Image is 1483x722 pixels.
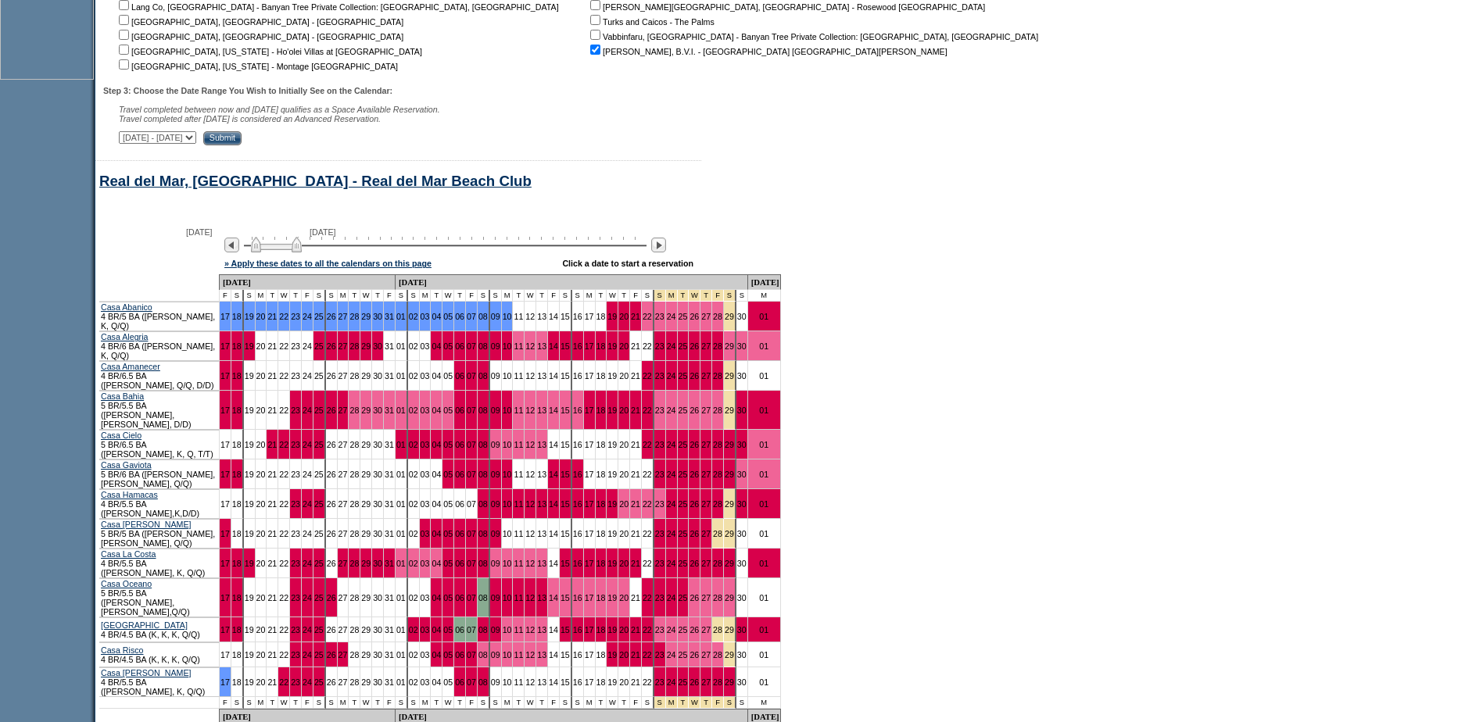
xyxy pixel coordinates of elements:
a: 12 [525,440,535,449]
a: 20 [256,312,266,321]
a: 03 [421,341,430,351]
a: 21 [267,341,277,351]
a: 14 [549,312,558,321]
a: 27 [339,470,348,479]
a: 28 [713,341,722,351]
a: 24 [303,406,312,415]
a: 26 [690,470,699,479]
a: 19 [245,499,254,509]
a: 01 [396,341,406,351]
a: 11 [514,406,523,415]
a: 09 [491,406,500,415]
a: 04 [432,440,441,449]
a: 16 [573,341,582,351]
a: 05 [443,312,453,321]
img: Previous [224,238,239,252]
a: 20 [256,499,266,509]
a: 17 [220,341,230,351]
a: 23 [655,406,664,415]
a: 31 [385,341,394,351]
a: 24 [667,312,676,321]
a: 31 [385,406,394,415]
a: 27 [339,499,348,509]
a: 22 [279,440,288,449]
a: 18 [232,499,242,509]
a: 23 [291,470,300,479]
a: 26 [690,371,699,381]
a: 06 [455,406,464,415]
a: Real del Mar, [GEOGRAPHIC_DATA] - Real del Mar Beach Club [99,173,532,189]
a: 15 [561,470,570,479]
a: 16 [573,312,582,321]
a: 12 [525,406,535,415]
a: 16 [573,406,582,415]
a: 18 [232,406,242,415]
a: 05 [443,371,453,381]
a: 01 [396,312,406,321]
a: 14 [549,406,558,415]
a: 15 [561,406,570,415]
a: 02 [409,470,418,479]
a: 07 [467,341,476,351]
a: 09 [491,371,500,381]
a: 23 [655,312,664,321]
a: 27 [701,406,711,415]
a: 21 [631,341,640,351]
a: 23 [655,440,664,449]
a: 25 [679,341,688,351]
a: 22 [643,406,652,415]
a: 29 [361,440,371,449]
a: 10 [503,312,512,321]
a: 04 [432,371,441,381]
a: 03 [421,470,430,479]
a: 28 [349,312,359,321]
a: 29 [725,440,734,449]
a: 25 [679,470,688,479]
a: 14 [549,470,558,479]
a: Casa Amanecer [101,362,160,371]
a: 28 [349,440,359,449]
a: 25 [679,440,688,449]
a: 10 [503,440,512,449]
a: 28 [713,371,722,381]
a: 19 [245,440,254,449]
a: 04 [432,406,441,415]
a: 20 [256,440,266,449]
a: 06 [455,470,464,479]
a: 16 [573,470,582,479]
a: 11 [514,440,523,449]
a: 24 [303,499,312,509]
a: 20 [619,371,629,381]
a: 21 [267,312,277,321]
a: 01 [396,440,406,449]
a: 17 [220,440,230,449]
a: 24 [303,371,312,381]
a: 30 [373,406,382,415]
a: 27 [701,470,711,479]
a: 27 [339,312,348,321]
a: 30 [737,341,747,351]
a: 01 [396,470,406,479]
a: 26 [327,406,336,415]
a: 01 [396,406,406,415]
a: 17 [585,312,594,321]
a: 07 [467,440,476,449]
a: 21 [631,406,640,415]
a: 08 [478,371,488,381]
a: 26 [327,371,336,381]
a: 13 [537,440,546,449]
a: 31 [385,371,394,381]
a: 28 [713,440,722,449]
a: 28 [713,312,722,321]
a: 10 [503,371,512,381]
a: 13 [537,312,546,321]
a: 06 [455,371,464,381]
a: 12 [525,341,535,351]
a: 02 [409,440,418,449]
a: 30 [373,470,382,479]
a: Casa Bahia [101,391,144,401]
a: 29 [361,470,371,479]
a: 27 [339,440,348,449]
a: 26 [327,440,336,449]
a: 11 [514,312,523,321]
